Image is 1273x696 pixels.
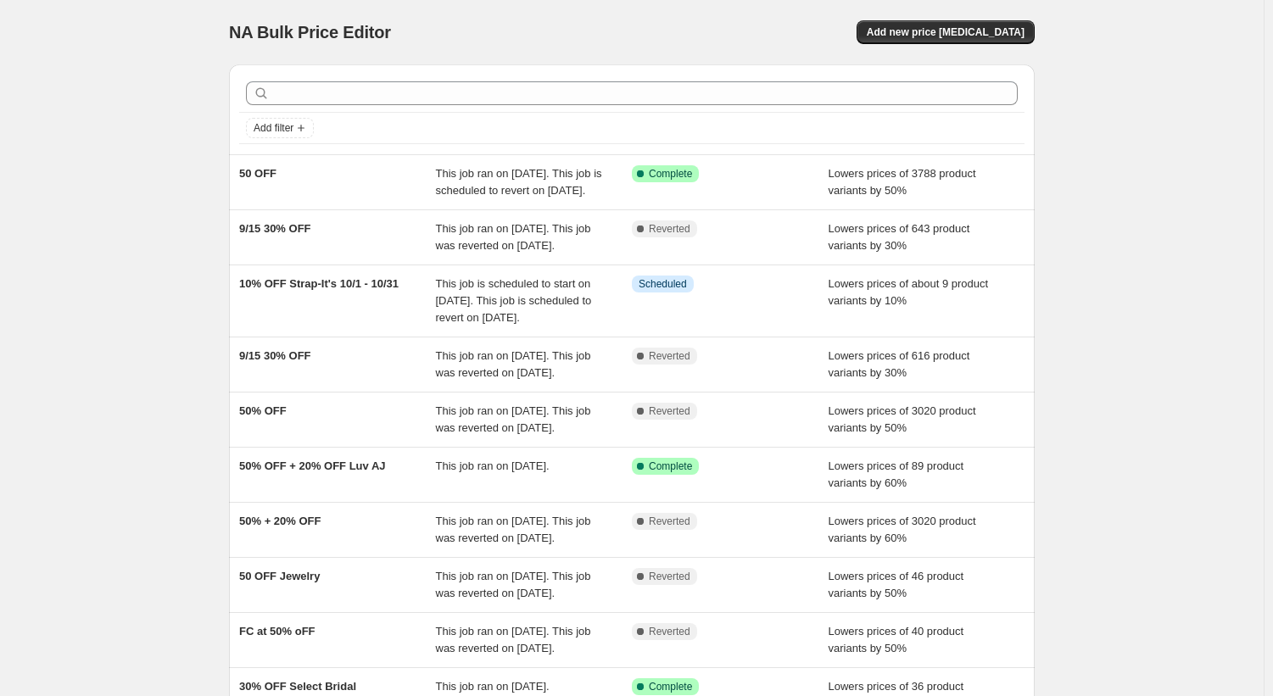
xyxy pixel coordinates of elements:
[239,167,276,180] span: 50 OFF
[649,167,692,181] span: Complete
[829,515,976,544] span: Lowers prices of 3020 product variants by 60%
[239,404,287,417] span: 50% OFF
[436,515,591,544] span: This job ran on [DATE]. This job was reverted on [DATE].
[436,277,592,324] span: This job is scheduled to start on [DATE]. This job is scheduled to revert on [DATE].
[857,20,1035,44] button: Add new price [MEDICAL_DATA]
[436,625,591,654] span: This job ran on [DATE]. This job was reverted on [DATE].
[229,23,391,42] span: NA Bulk Price Editor
[436,404,591,434] span: This job ran on [DATE]. This job was reverted on [DATE].
[649,404,690,418] span: Reverted
[436,570,591,599] span: This job ran on [DATE]. This job was reverted on [DATE].
[829,404,976,434] span: Lowers prices of 3020 product variants by 50%
[436,222,591,252] span: This job ran on [DATE]. This job was reverted on [DATE].
[649,570,690,583] span: Reverted
[239,277,399,290] span: 10% OFF Strap-It's 10/1 - 10/31
[649,625,690,638] span: Reverted
[436,349,591,379] span: This job ran on [DATE]. This job was reverted on [DATE].
[829,277,989,307] span: Lowers prices of about 9 product variants by 10%
[239,570,320,582] span: 50 OFF Jewelry
[649,349,690,363] span: Reverted
[649,515,690,528] span: Reverted
[639,277,687,291] span: Scheduled
[436,167,602,197] span: This job ran on [DATE]. This job is scheduled to revert on [DATE].
[436,459,550,472] span: This job ran on [DATE].
[829,570,964,599] span: Lowers prices of 46 product variants by 50%
[867,25,1025,39] span: Add new price [MEDICAL_DATA]
[649,459,692,473] span: Complete
[239,459,386,472] span: 50% OFF + 20% OFF Luv AJ
[829,167,976,197] span: Lowers prices of 3788 product variants by 50%
[829,222,970,252] span: Lowers prices of 643 product variants by 30%
[239,515,321,527] span: 50% + 20% OFF
[649,222,690,236] span: Reverted
[829,625,964,654] span: Lowers prices of 40 product variants by 50%
[246,118,314,138] button: Add filter
[254,121,293,135] span: Add filter
[829,349,970,379] span: Lowers prices of 616 product variants by 30%
[436,680,550,693] span: This job ran on [DATE].
[239,222,311,235] span: 9/15 30% OFF
[649,680,692,693] span: Complete
[829,459,964,489] span: Lowers prices of 89 product variants by 60%
[239,625,315,638] span: FC at 50% oFF
[239,349,311,362] span: 9/15 30% OFF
